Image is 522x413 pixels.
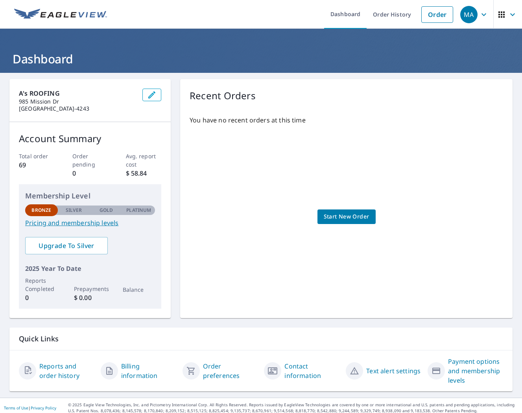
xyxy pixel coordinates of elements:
p: You have no recent orders at this time [190,115,503,125]
p: Platinum [126,207,151,214]
a: Order [421,6,453,23]
h1: Dashboard [9,51,513,67]
a: Payment options and membership levels [448,357,503,385]
a: Order preferences [203,361,258,380]
p: Gold [100,207,113,214]
p: Order pending [72,152,108,169]
p: 69 [19,160,55,170]
p: Balance [123,285,155,294]
p: 0 [25,293,58,302]
span: Upgrade To Silver [31,241,101,250]
p: Prepayments [74,285,107,293]
p: 985 Mission Dr [19,98,136,105]
span: Start New Order [324,212,369,222]
p: A's ROOFING [19,89,136,98]
p: Membership Level [25,191,155,201]
p: Account Summary [19,131,161,146]
a: Text alert settings [366,366,421,376]
a: Pricing and membership levels [25,218,155,228]
div: MA [460,6,478,23]
p: Avg. report cost [126,152,162,169]
p: Reports Completed [25,276,58,293]
p: Quick Links [19,334,503,344]
p: Bronze [31,207,51,214]
a: Privacy Policy [31,405,56,411]
p: Recent Orders [190,89,256,103]
a: Contact information [284,361,339,380]
p: $ 0.00 [74,293,107,302]
img: EV Logo [14,9,107,20]
p: Silver [66,207,82,214]
p: Total order [19,152,55,160]
a: Upgrade To Silver [25,237,108,254]
p: 2025 Year To Date [25,264,155,273]
p: [GEOGRAPHIC_DATA]-4243 [19,105,136,112]
a: Terms of Use [4,405,28,411]
p: 0 [72,169,108,178]
a: Reports and order history [39,361,94,380]
p: $ 58.84 [126,169,162,178]
a: Billing information [121,361,176,380]
p: | [4,406,56,410]
a: Start New Order [317,209,376,224]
